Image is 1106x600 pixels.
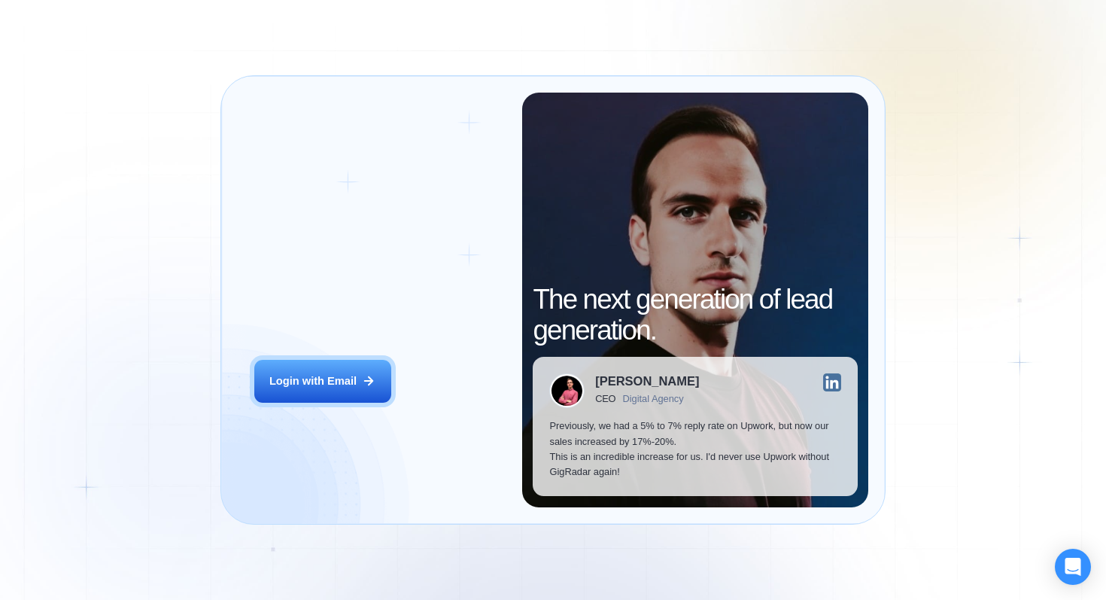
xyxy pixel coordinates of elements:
[595,394,615,405] div: CEO
[595,376,699,388] div: [PERSON_NAME]
[549,419,840,480] p: Previously, we had a 5% to 7% reply rate on Upwork, but now our sales increased by 17%-20%. This ...
[269,373,357,388] div: Login with Email
[533,285,857,346] h2: The next generation of lead generation.
[623,394,684,405] div: Digital Agency
[254,360,391,403] button: Login with Email
[1055,549,1091,585] div: Open Intercom Messenger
